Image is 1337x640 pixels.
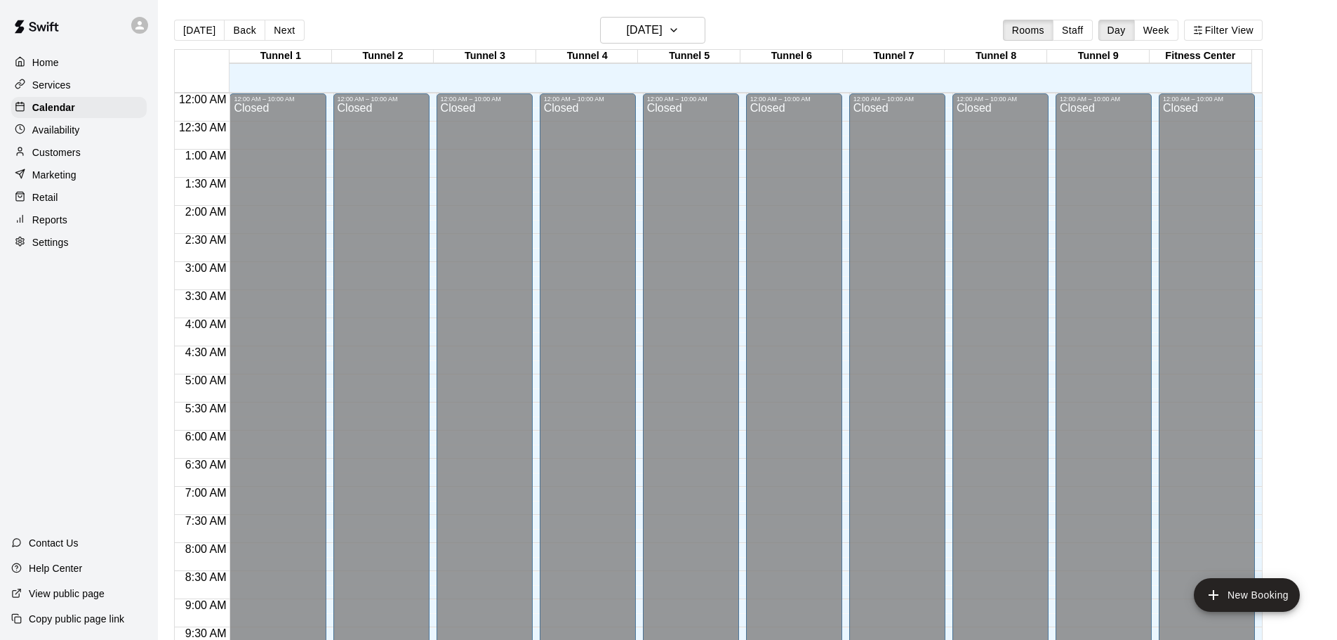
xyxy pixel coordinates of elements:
button: add [1194,578,1300,612]
span: 8:00 AM [182,543,230,555]
button: Filter View [1184,20,1263,41]
a: Settings [11,232,147,253]
div: 12:00 AM – 10:00 AM [957,96,1044,103]
span: 12:30 AM [175,122,230,133]
button: Week [1134,20,1178,41]
p: Copy public page link [29,612,124,626]
div: 12:00 AM – 10:00 AM [853,96,941,103]
span: 5:30 AM [182,403,230,414]
span: 2:30 AM [182,234,230,246]
a: Calendar [11,97,147,118]
span: 9:30 AM [182,627,230,639]
p: View public page [29,587,105,601]
div: Tunnel 2 [332,50,434,63]
span: 1:30 AM [182,178,230,190]
button: Staff [1053,20,1093,41]
div: Tunnel 6 [740,50,843,63]
p: Services [32,78,71,92]
button: Next [265,20,304,41]
button: Back [224,20,265,41]
div: Tunnel 7 [843,50,945,63]
a: Customers [11,142,147,163]
p: Reports [32,213,67,227]
a: Reports [11,209,147,230]
span: 1:00 AM [182,150,230,162]
span: 3:30 AM [182,290,230,302]
p: Customers [32,145,81,159]
span: 12:00 AM [175,93,230,105]
button: [DATE] [600,17,705,44]
p: Home [32,55,59,70]
span: 2:00 AM [182,206,230,218]
button: [DATE] [174,20,225,41]
p: Calendar [32,100,75,115]
a: Home [11,52,147,73]
div: 12:00 AM – 10:00 AM [1060,96,1148,103]
p: Marketing [32,168,77,182]
div: Tunnel 1 [230,50,332,63]
a: Retail [11,187,147,208]
button: Day [1098,20,1135,41]
span: 4:30 AM [182,346,230,358]
span: 5:00 AM [182,374,230,386]
a: Availability [11,119,147,141]
span: 9:00 AM [182,599,230,611]
p: Contact Us [29,536,79,550]
div: 12:00 AM – 10:00 AM [647,96,735,103]
span: 4:00 AM [182,318,230,330]
span: 8:30 AM [182,571,230,583]
p: Settings [32,235,69,249]
div: 12:00 AM – 10:00 AM [750,96,838,103]
div: 12:00 AM – 10:00 AM [234,96,321,103]
div: Tunnel 4 [536,50,639,63]
span: 7:30 AM [182,515,230,527]
a: Services [11,74,147,96]
div: Tunnel 9 [1047,50,1150,63]
p: Retail [32,190,58,204]
div: Tunnel 3 [434,50,536,63]
div: 12:00 AM – 10:00 AM [338,96,425,103]
h6: [DATE] [627,20,663,40]
div: Tunnel 5 [638,50,740,63]
p: Availability [32,123,80,137]
div: 12:00 AM – 10:00 AM [441,96,528,103]
div: Tunnel 8 [945,50,1047,63]
a: Marketing [11,164,147,185]
button: Rooms [1003,20,1053,41]
span: 6:00 AM [182,431,230,443]
div: Fitness Center [1150,50,1252,63]
span: 7:00 AM [182,487,230,499]
div: 12:00 AM – 10:00 AM [544,96,632,103]
span: 3:00 AM [182,262,230,274]
div: 12:00 AM – 10:00 AM [1163,96,1251,103]
p: Help Center [29,561,82,575]
span: 6:30 AM [182,459,230,471]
